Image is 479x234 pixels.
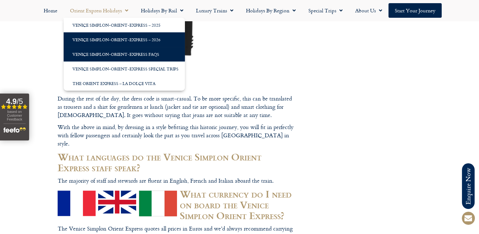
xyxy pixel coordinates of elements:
[388,3,442,18] a: Start your Journey
[3,3,476,18] nav: Menu
[64,76,185,91] a: The Orient Express – La Dolce Vita
[58,177,295,185] p: The majority of staff and stewards are fluent in English, French and Italian aboard the train.
[37,3,64,18] a: Home
[139,191,177,216] img: Italian Flag Orient Express Language
[64,32,185,47] a: Venice Simplon-Orient-Express – 2026
[135,3,190,18] a: Holidays by Rail
[240,3,302,18] a: Holidays by Region
[349,3,388,18] a: About Us
[58,123,295,148] p: With the above in mind, by dressing in a style befitting this historic journey, you will fit in p...
[98,191,136,213] img: Union_flag_1606_(Kings_Colors).svg
[64,18,185,32] a: Venice Simplon-Orient-Express – 2025
[64,3,135,18] a: Orient Express Holidays
[190,3,240,18] a: Luxury Trains
[58,191,96,216] img: Flag_of_France.svg
[180,187,292,222] strong: What currency do I need on board the Venice Simplon Orient Express?
[64,47,185,62] a: Venice Simplon-Orient-Express FAQs
[302,3,349,18] a: Special Trips
[58,150,262,174] strong: What languages do the Venice Simplon Orient Express staff speak?
[64,18,185,91] ul: Orient Express Holidays
[64,62,185,76] a: Venice Simplon-Orient-Express Special Trips
[58,94,295,120] p: During the rest of the day, the dress code is smart-casual. To be more specific, this can be tran...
